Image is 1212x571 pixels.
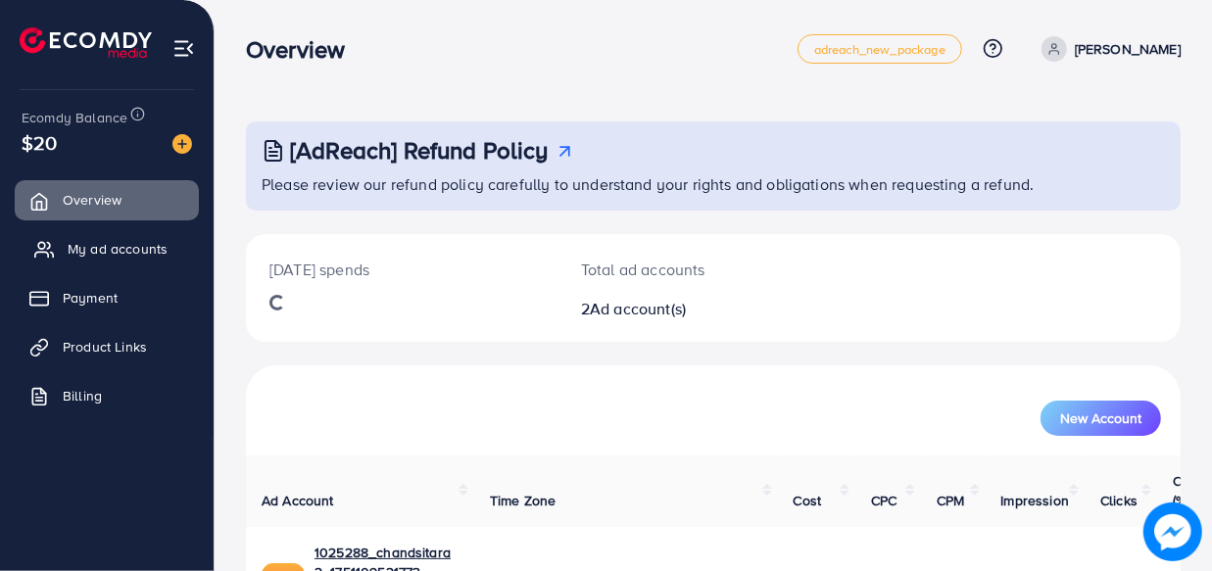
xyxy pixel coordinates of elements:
[22,108,127,127] span: Ecomdy Balance
[63,288,118,308] span: Payment
[15,376,199,415] a: Billing
[1034,36,1181,62] a: [PERSON_NAME]
[63,190,121,210] span: Overview
[871,491,897,510] span: CPC
[20,27,152,58] img: logo
[246,35,361,64] h3: Overview
[63,386,102,405] span: Billing
[15,327,199,366] a: Product Links
[1075,37,1181,61] p: [PERSON_NAME]
[15,278,199,317] a: Payment
[1173,471,1198,510] span: CTR (%)
[794,491,822,510] span: Cost
[269,258,534,281] p: [DATE] spends
[15,180,199,219] a: Overview
[68,239,168,259] span: My ad accounts
[937,491,964,510] span: CPM
[172,134,192,154] img: image
[22,128,57,157] span: $20
[490,491,556,510] span: Time Zone
[590,298,686,319] span: Ad account(s)
[798,34,962,64] a: adreach_new_package
[262,172,1169,196] p: Please review our refund policy carefully to understand your rights and obligations when requesti...
[1143,502,1202,561] img: image
[1060,411,1141,425] span: New Account
[290,136,549,165] h3: [AdReach] Refund Policy
[63,337,147,357] span: Product Links
[1001,491,1070,510] span: Impression
[1041,401,1161,436] button: New Account
[581,258,768,281] p: Total ad accounts
[172,37,195,60] img: menu
[581,300,768,318] h2: 2
[1100,491,1138,510] span: Clicks
[814,43,945,56] span: adreach_new_package
[15,229,199,268] a: My ad accounts
[262,491,334,510] span: Ad Account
